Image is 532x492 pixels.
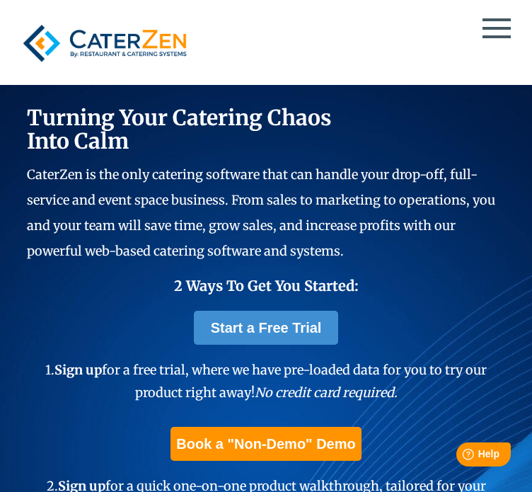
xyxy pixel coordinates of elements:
iframe: Help widget launcher [406,437,516,476]
span: Turning Your Catering Chaos Into Calm [27,104,332,154]
span: Sign up [54,362,102,378]
span: 2 Ways To Get You Started: [174,277,359,294]
img: caterzen [16,16,193,70]
em: No credit card required. [255,384,398,401]
span: CaterZen is the only catering software that can handle your drop-off, full-service and event spac... [27,166,495,259]
a: Book a "Non-Demo" Demo [170,427,361,461]
span: 1. for a free trial, where we have pre-loaded data for you to try our product right away! [45,362,487,401]
a: Start a Free Trial [194,311,339,345]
